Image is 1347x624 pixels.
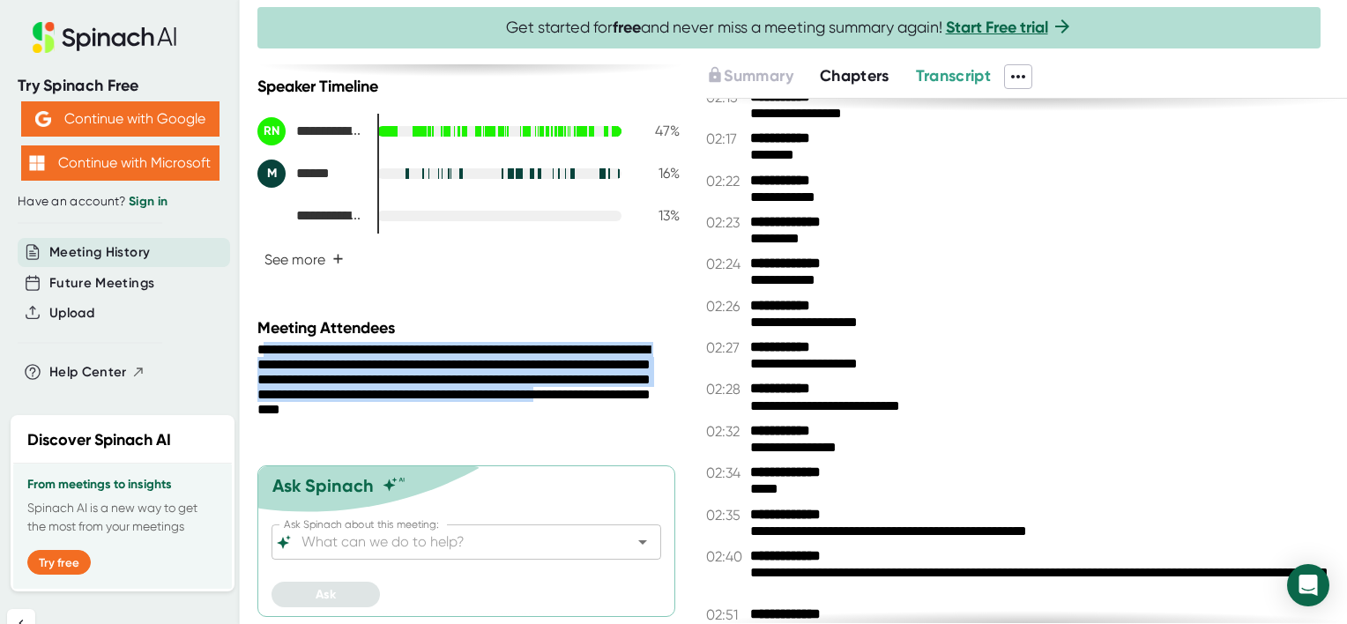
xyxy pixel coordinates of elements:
span: 02:27 [706,339,746,356]
div: 13 % [636,207,680,224]
span: 02:35 [706,507,746,524]
h2: Discover Spinach AI [27,428,171,452]
span: Transcript [916,66,992,85]
p: Spinach AI is a new way to get the most from your meetings [27,499,218,536]
button: Continue with Google [21,101,220,137]
button: Transcript [916,64,992,88]
span: + [332,252,344,266]
div: 47 % [636,123,680,139]
div: Try Spinach Free [18,76,222,96]
button: Continue with Microsoft [21,145,220,181]
div: Meeting Attendees [257,318,684,338]
span: 02:40 [706,548,746,565]
span: 02:32 [706,423,746,440]
span: Ask [316,587,336,602]
span: 02:22 [706,173,746,189]
button: Open [630,530,655,554]
span: 02:24 [706,256,746,272]
div: M [257,160,286,188]
span: Chapters [820,66,889,85]
div: Upgrade to access [706,64,819,89]
img: Aehbyd4JwY73AAAAAElFTkSuQmCC [35,111,51,127]
span: Help Center [49,362,127,383]
button: Future Meetings [49,273,154,293]
span: 02:23 [706,214,746,231]
div: Speaker Timeline [257,77,680,96]
h3: From meetings to insights [27,478,218,492]
a: Start Free trial [946,18,1048,37]
span: 02:17 [706,130,746,147]
button: Ask [272,582,380,607]
div: 16 % [636,165,680,182]
div: Ask Spinach [272,475,374,496]
button: Chapters [820,64,889,88]
a: Sign in [129,194,167,209]
span: Get started for and never miss a meeting summary again! [506,18,1073,38]
div: Open Intercom Messenger [1287,564,1329,606]
span: Summary [724,66,793,85]
button: Help Center [49,362,145,383]
span: 02:34 [706,464,746,481]
button: Upload [49,303,94,323]
b: free [613,18,641,37]
div: RS [257,202,286,230]
button: Meeting History [49,242,150,263]
span: 02:51 [706,606,746,623]
input: What can we do to help? [298,530,604,554]
button: See more+ [257,244,351,275]
span: 02:26 [706,298,746,315]
button: Summary [706,64,793,88]
button: Try free [27,550,91,575]
span: 02:28 [706,381,746,397]
div: Have an account? [18,194,222,210]
div: RN [257,117,286,145]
